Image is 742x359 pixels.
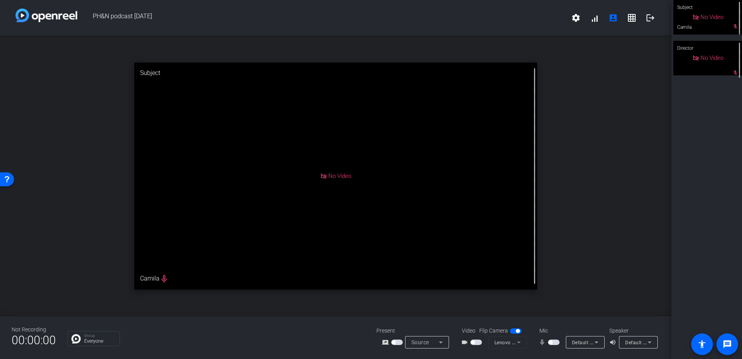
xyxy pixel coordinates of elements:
span: No Video [700,54,723,61]
mat-icon: message [723,340,732,349]
span: PH&N podcast [DATE] [77,9,567,27]
div: Not Recording [12,326,56,334]
mat-icon: mic_none [539,338,548,347]
div: Present [376,327,454,335]
div: Subject [134,63,537,84]
mat-icon: screen_share_outline [382,338,391,347]
button: signal_cellular_alt [585,9,604,27]
mat-icon: logout [646,13,655,23]
div: Director [673,41,742,56]
mat-icon: accessibility [697,340,707,349]
div: Mic [532,327,609,335]
p: Everyone [84,339,116,343]
mat-icon: volume_up [609,338,619,347]
img: white-gradient.svg [16,9,77,22]
mat-icon: account_box [609,13,618,23]
span: Default - Headset Microphone (Jabra EVOLVE LINK MS) (0b0e:0305) [572,339,727,345]
mat-icon: videocam_outline [461,338,470,347]
mat-icon: settings [571,13,581,23]
span: Video [462,327,475,335]
span: No Video [700,14,723,21]
span: No Video [328,173,351,179]
div: Speaker [609,327,656,335]
span: 00:00:00 [12,331,56,350]
span: Source [411,339,429,345]
span: Flip Camera [479,327,508,335]
p: Group [84,334,116,338]
img: Chat Icon [71,334,81,343]
mat-icon: grid_on [627,13,636,23]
